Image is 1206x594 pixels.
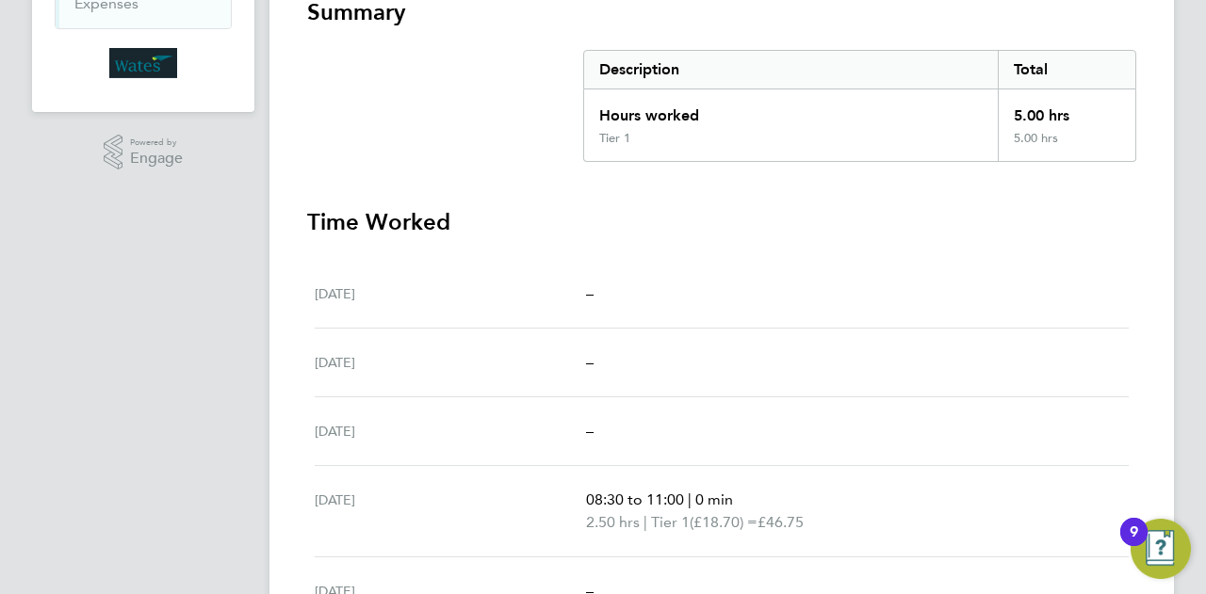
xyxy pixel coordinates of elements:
span: Powered by [130,135,183,151]
img: wates-logo-retina.png [109,48,177,78]
div: Total [998,51,1135,88]
div: Summary [583,50,1136,162]
div: 9 [1130,532,1138,556]
span: 2.50 hrs [586,513,640,531]
span: 08:30 to 11:00 [586,490,684,508]
div: [DATE] [315,489,586,534]
span: | [688,490,692,508]
span: – [586,353,594,371]
span: – [586,422,594,440]
h3: Time Worked [307,207,1136,237]
div: Hours worked [584,89,998,131]
div: 5.00 hrs [998,131,1135,161]
a: Powered byEngage [104,135,184,170]
span: (£18.70) = [690,513,758,531]
div: [DATE] [315,351,586,374]
span: Engage [130,151,183,167]
span: | [644,513,647,531]
div: Tier 1 [599,131,630,146]
div: Description [584,51,998,88]
span: – [586,284,594,302]
span: 0 min [695,490,733,508]
div: [DATE] [315,282,586,305]
button: Open Resource Center, 9 new notifications [1131,519,1191,579]
span: £46.75 [758,513,804,531]
div: [DATE] [315,420,586,442]
a: Go to home page [55,48,232,78]
div: 5.00 hrs [998,89,1135,131]
span: Tier 1 [651,511,690,534]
